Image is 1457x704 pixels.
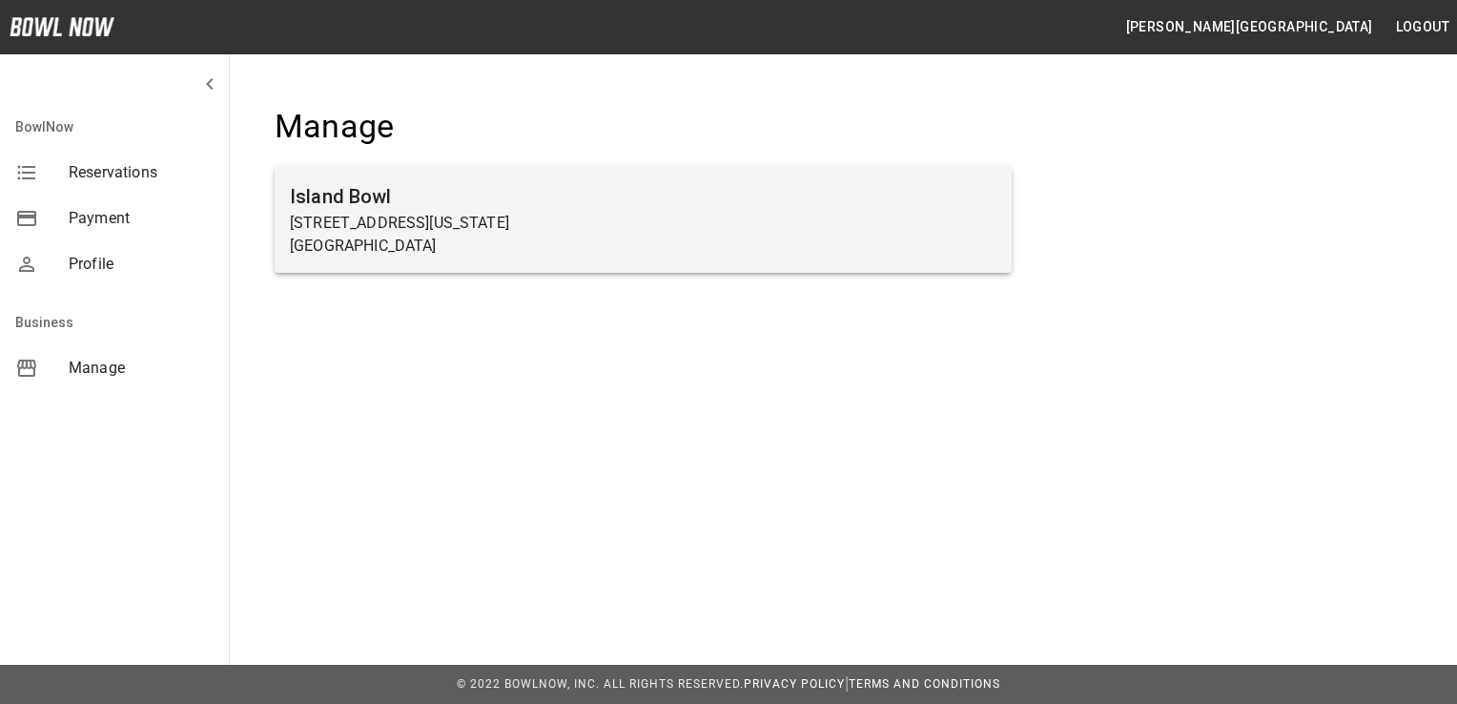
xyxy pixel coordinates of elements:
span: Reservations [69,161,214,184]
p: [GEOGRAPHIC_DATA] [290,235,996,258]
span: © 2022 BowlNow, Inc. All Rights Reserved. [457,677,744,691]
span: Manage [69,357,214,380]
img: logo [10,17,114,36]
a: Privacy Policy [744,677,845,691]
button: Logout [1388,10,1457,45]
p: [STREET_ADDRESS][US_STATE] [290,212,996,235]
button: [PERSON_NAME][GEOGRAPHIC_DATA] [1118,10,1381,45]
a: Terms and Conditions [849,677,1000,691]
span: Profile [69,253,214,276]
span: Payment [69,207,214,230]
h6: Island Bowl [290,181,996,212]
h4: Manage [275,107,1012,147]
